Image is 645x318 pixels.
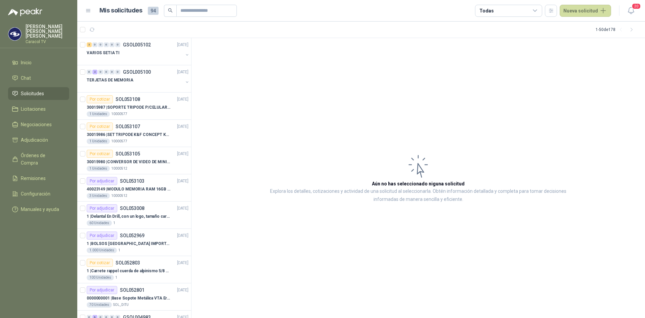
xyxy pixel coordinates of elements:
[560,5,611,17] button: Nueva solicitud
[118,248,120,253] p: 1
[21,206,59,213] span: Manuales y ayuda
[77,120,191,147] a: Por cotizarSOL053107[DATE] 30015986 |SET TRIPODE K&F CONCEPT KT3911 Unidades10000577
[87,204,117,212] div: Por adjudicar
[87,213,170,220] p: 1 | Delantal En Drill, con un logo, tamaño carta 1 tinta (Se envia enlacen, como referencia)
[87,159,170,165] p: 30015980 | CONVERSOR DE VIDEO DE MINI DP A DP
[479,7,493,14] div: Todas
[120,288,144,292] p: SOL052801
[77,229,191,256] a: Por adjudicarSOL052969[DATE] 1 |BOLSOS [GEOGRAPHIC_DATA] IMPORTADO [GEOGRAPHIC_DATA]-397-11.000 U...
[177,69,188,75] p: [DATE]
[625,5,637,17] button: 20
[113,302,129,308] p: SOL_DITU
[177,178,188,184] p: [DATE]
[87,186,170,192] p: 40023149 | MODULO MEMORIA RAM 16GB DDR4 2666 MHZ - PORTATIL
[177,260,188,266] p: [DATE]
[123,70,151,74] p: GSOL005100
[177,42,188,48] p: [DATE]
[116,260,140,265] p: SOL052803
[8,172,69,185] a: Remisiones
[98,70,103,74] div: 0
[87,220,112,226] div: 60 Unidades
[110,70,115,74] div: 0
[87,95,113,103] div: Por cotizar
[632,3,641,9] span: 20
[168,8,173,13] span: search
[111,139,127,144] p: 10000577
[177,205,188,212] p: [DATE]
[259,187,578,204] p: Explora los detalles, cotizaciones y actividad de una solicitud al seleccionarla. Obtén informaci...
[111,166,127,171] p: 10000512
[87,259,113,267] div: Por cotizar
[26,40,69,44] p: Caracol TV
[8,118,69,131] a: Negociaciones
[87,77,133,83] p: TERJETAS DE MEMORIA
[177,123,188,130] p: [DATE]
[87,41,190,62] a: 3 0 0 0 0 0 GSOL005102[DATE] VARIOS SETIA TI
[177,233,188,239] p: [DATE]
[116,124,140,129] p: SOL053107
[116,97,140,102] p: SOL053108
[87,104,170,111] p: 30015987 | SOPORTE TRIPODE P/CELULAR GENERICO
[87,275,114,280] div: 100 Unidades
[87,111,110,117] div: 1 Unidades
[110,42,115,47] div: 0
[92,70,97,74] div: 2
[21,136,48,144] span: Adjudicación
[21,152,63,167] span: Órdenes de Compra
[115,275,117,280] p: 1
[87,248,117,253] div: 1.000 Unidades
[113,220,115,226] p: 1
[87,70,92,74] div: 0
[8,134,69,146] a: Adjudicación
[87,268,170,274] p: 1 | Carrete rappel cuerda de alpinismo 5/8 negra 16mm
[148,7,159,15] span: 94
[77,147,191,174] a: Por cotizarSOL053105[DATE] 30015980 |CONVERSOR DE VIDEO DE MINI DP A DP1 Unidades10000512
[596,24,637,35] div: 1 - 50 de 178
[177,287,188,293] p: [DATE]
[21,74,31,82] span: Chat
[177,151,188,157] p: [DATE]
[26,24,69,38] p: [PERSON_NAME] [PERSON_NAME] [PERSON_NAME]
[8,72,69,84] a: Chat
[87,150,113,158] div: Por cotizar
[87,122,113,131] div: Por cotizar
[21,190,50,198] span: Configuración
[87,241,170,247] p: 1 | BOLSOS [GEOGRAPHIC_DATA] IMPORTADO [GEOGRAPHIC_DATA]-397-1
[115,42,120,47] div: 0
[21,121,52,128] span: Negociaciones
[87,132,170,138] p: 30015986 | SET TRIPODE K&F CONCEPT KT391
[115,70,120,74] div: 0
[21,59,32,66] span: Inicio
[99,6,142,15] h1: Mis solicitudes
[8,103,69,115] a: Licitaciones
[8,28,21,40] img: Company Logo
[104,42,109,47] div: 0
[87,68,190,90] a: 0 2 0 0 0 0 GSOL005100[DATE] TERJETAS DE MEMORIA
[98,42,103,47] div: 0
[8,56,69,69] a: Inicio
[8,187,69,200] a: Configuración
[111,111,127,117] p: 10000577
[8,8,42,16] img: Logo peakr
[87,177,117,185] div: Por adjudicar
[87,295,170,302] p: 0000000001 | Base Sopote Metálica VTA Ergonómica Retráctil para Portátil
[77,283,191,311] a: Por adjudicarSOL052801[DATE] 0000000001 |Base Sopote Metálica VTA Ergonómica Retráctil para Portá...
[77,93,191,120] a: Por cotizarSOL053108[DATE] 30015987 |SOPORTE TRIPODE P/CELULAR GENERICO1 Unidades10000577
[87,286,117,294] div: Por adjudicar
[123,42,151,47] p: GSOL005102
[21,175,46,182] span: Remisiones
[77,202,191,229] a: Por adjudicarSOL053008[DATE] 1 |Delantal En Drill, con un logo, tamaño carta 1 tinta (Se envia en...
[8,149,69,169] a: Órdenes de Compra
[21,105,46,113] span: Licitaciones
[87,232,117,240] div: Por adjudicar
[104,70,109,74] div: 0
[21,90,44,97] span: Solicitudes
[111,193,127,199] p: 10000512
[120,206,144,211] p: SOL053008
[116,151,140,156] p: SOL053105
[87,302,112,308] div: 70 Unidades
[8,203,69,216] a: Manuales y ayuda
[120,233,144,238] p: SOL052969
[77,174,191,202] a: Por adjudicarSOL053103[DATE] 40023149 |MODULO MEMORIA RAM 16GB DDR4 2666 MHZ - PORTATIL3 Unidades...
[87,42,92,47] div: 3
